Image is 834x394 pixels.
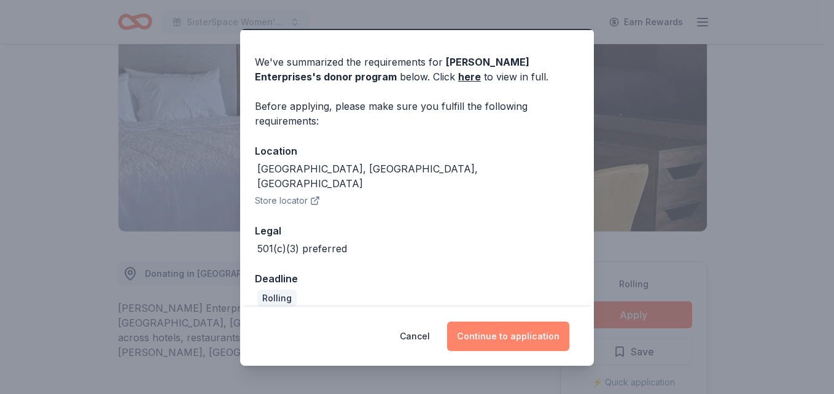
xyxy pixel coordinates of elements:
a: here [458,69,481,84]
div: Location [255,143,579,159]
div: 501(c)(3) preferred [257,241,347,256]
button: Store locator [255,193,320,208]
div: [GEOGRAPHIC_DATA], [GEOGRAPHIC_DATA], [GEOGRAPHIC_DATA] [257,161,579,191]
button: Cancel [400,322,430,351]
div: Rolling [257,290,297,307]
div: We've summarized the requirements for below. Click to view in full. [255,55,579,84]
div: Deadline [255,271,579,287]
div: Before applying, please make sure you fulfill the following requirements: [255,99,579,128]
div: Legal [255,223,579,239]
button: Continue to application [447,322,569,351]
